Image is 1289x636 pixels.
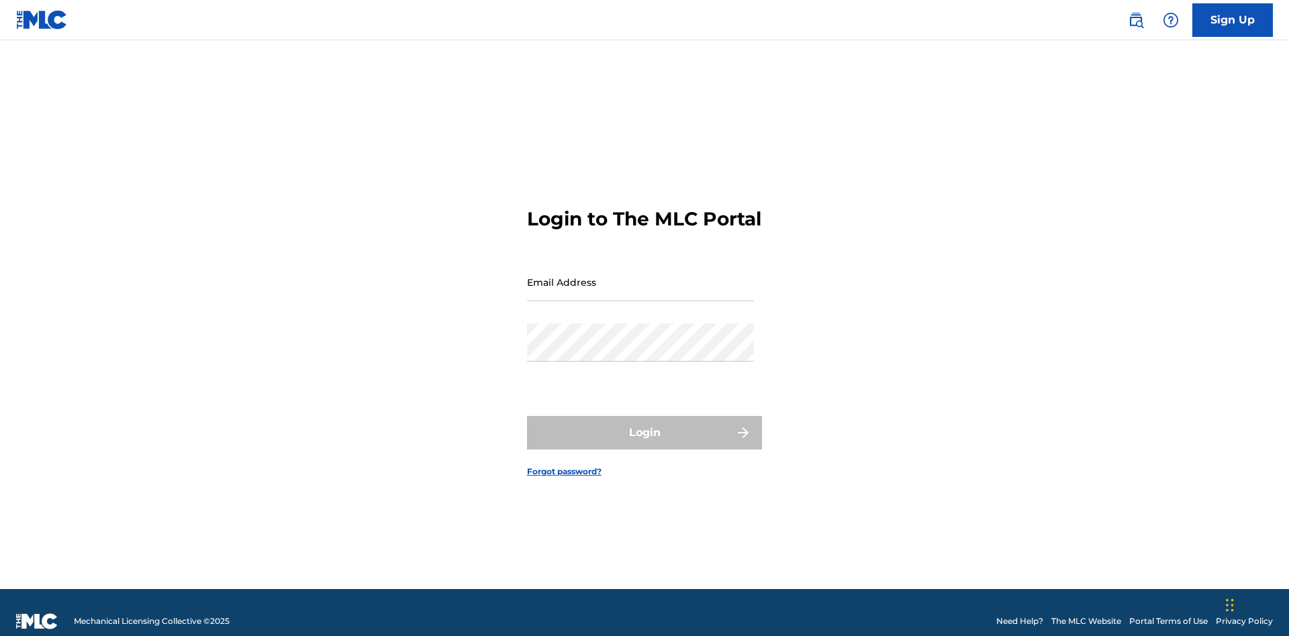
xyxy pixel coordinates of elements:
a: Need Help? [996,615,1043,627]
img: logo [16,613,58,629]
a: Sign Up [1192,3,1273,37]
h3: Login to The MLC Portal [527,207,761,231]
div: Drag [1226,585,1234,625]
a: Public Search [1123,7,1149,34]
img: help [1163,12,1179,28]
img: search [1128,12,1144,28]
a: The MLC Website [1051,615,1121,627]
div: Help [1157,7,1184,34]
span: Mechanical Licensing Collective © 2025 [74,615,230,627]
a: Forgot password? [527,466,602,478]
iframe: Chat Widget [1222,572,1289,636]
img: MLC Logo [16,10,68,30]
a: Privacy Policy [1216,615,1273,627]
a: Portal Terms of Use [1129,615,1208,627]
